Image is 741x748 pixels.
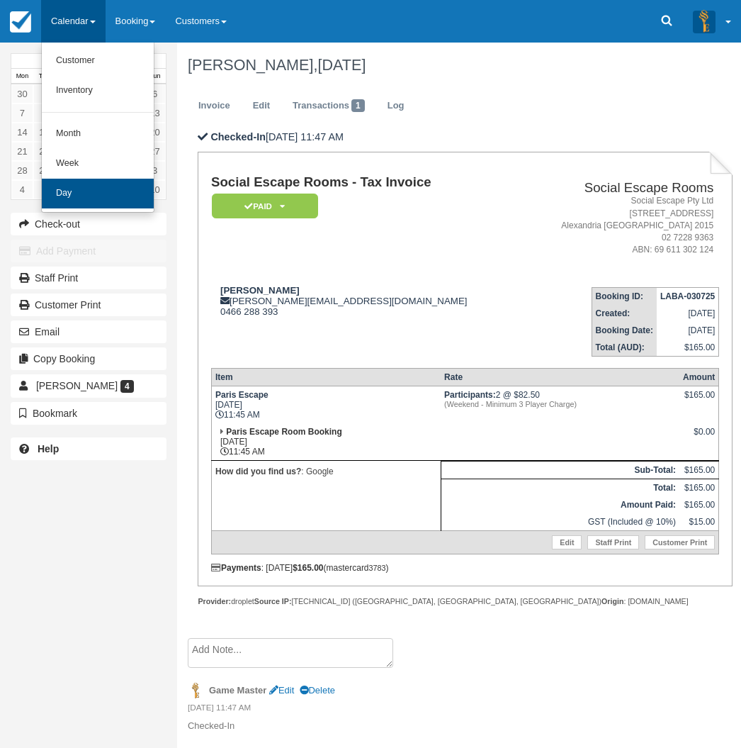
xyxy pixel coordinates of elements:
[679,513,719,531] td: $15.00
[11,104,33,123] a: 7
[33,104,55,123] a: 8
[33,161,55,180] a: 29
[38,443,59,454] b: Help
[282,92,375,120] a: Transactions1
[11,161,33,180] a: 28
[657,305,719,322] td: [DATE]
[211,369,441,386] th: Item
[441,369,679,386] th: Rate
[441,462,679,479] th: Sub-Total:
[441,386,679,424] td: 2 @ $82.50
[210,131,266,143] b: Checked-In
[592,288,657,306] th: Booking ID:
[41,43,154,213] ul: Calendar
[188,702,723,718] em: [DATE] 11:47 AM
[242,92,281,120] a: Edit
[693,10,715,33] img: A3
[11,320,166,343] button: Email
[215,464,437,479] p: : Google
[11,123,33,142] a: 14
[211,175,521,190] h1: Social Escape Rooms - Tax Invoice
[317,56,366,74] span: [DATE]
[198,596,732,607] div: droplet [TECHNICAL_ID] ([GEOGRAPHIC_DATA], [GEOGRAPHIC_DATA], [GEOGRAPHIC_DATA]) : [DOMAIN_NAME]
[144,123,166,142] a: 20
[11,180,33,199] a: 4
[11,142,33,161] a: 21
[527,181,714,196] h2: Social Escape Rooms
[254,597,292,605] strong: Source IP:
[42,179,154,208] a: Day
[269,685,294,696] a: Edit
[660,291,715,301] strong: LABA-030725
[211,423,441,461] td: [DATE] 11:45 AM
[211,563,261,573] strong: Payments
[587,535,639,549] a: Staff Print
[11,84,33,104] a: 30
[211,285,521,317] div: [PERSON_NAME][EMAIL_ADDRESS][DOMAIN_NAME] 0466 288 393
[33,84,55,104] a: 1
[592,322,657,339] th: Booking Date:
[441,513,679,531] td: GST (Included @ 10%)
[211,386,441,424] td: [DATE] 11:45 AM
[300,685,335,696] a: Delete
[683,427,715,448] div: $0.00
[441,479,679,497] th: Total:
[211,193,313,219] a: Paid
[11,294,166,316] a: Customer Print
[293,563,323,573] strong: $165.00
[42,46,154,76] a: Customer
[144,104,166,123] a: 13
[42,119,154,149] a: Month
[209,685,266,696] strong: Game Master
[444,390,496,400] strong: Participants
[42,76,154,106] a: Inventory
[552,535,582,549] a: Edit
[226,427,341,437] strong: Paris Escape Room Booking
[592,305,657,322] th: Created:
[441,496,679,513] th: Amount Paid:
[11,240,166,262] button: Add Payment
[212,194,318,218] em: Paid
[527,195,714,256] address: Social Escape Pty Ltd [STREET_ADDRESS] Alexandria [GEOGRAPHIC_DATA] 2015 02 7228 9363 ABN: 69 611...
[645,535,715,549] a: Customer Print
[11,374,166,397] a: [PERSON_NAME] 4
[188,720,723,733] p: Checked-In
[215,467,301,476] strong: How did you find us?
[10,11,31,33] img: checkfront-main-nav-mini-logo.png
[11,347,166,370] button: Copy Booking
[120,380,134,393] span: 4
[592,339,657,357] th: Total (AUD):
[444,400,676,408] em: (Weekend - Minimum 3 Player Charge)
[215,390,268,400] strong: Paris Escape
[42,149,154,179] a: Week
[144,84,166,104] a: 6
[33,69,55,84] th: Tue
[11,267,166,289] a: Staff Print
[679,496,719,513] td: $165.00
[679,479,719,497] td: $165.00
[11,402,166,425] button: Bookmark
[188,57,723,74] h1: [PERSON_NAME],
[188,92,241,120] a: Invoice
[679,369,719,386] th: Amount
[144,142,166,161] a: 27
[144,180,166,199] a: 10
[657,322,719,339] td: [DATE]
[683,390,715,411] div: $165.00
[11,437,166,460] a: Help
[33,142,55,161] a: 22
[657,339,719,357] td: $165.00
[144,69,166,84] th: Sun
[211,563,719,573] div: : [DATE] (mastercard )
[198,130,732,145] p: [DATE] 11:47 AM
[220,285,300,296] strong: [PERSON_NAME]
[198,597,231,605] strong: Provider:
[377,92,415,120] a: Log
[144,161,166,180] a: 3
[36,380,118,391] span: [PERSON_NAME]
[369,564,386,572] small: 3783
[679,462,719,479] td: $165.00
[33,123,55,142] a: 15
[351,99,365,112] span: 1
[11,69,33,84] th: Mon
